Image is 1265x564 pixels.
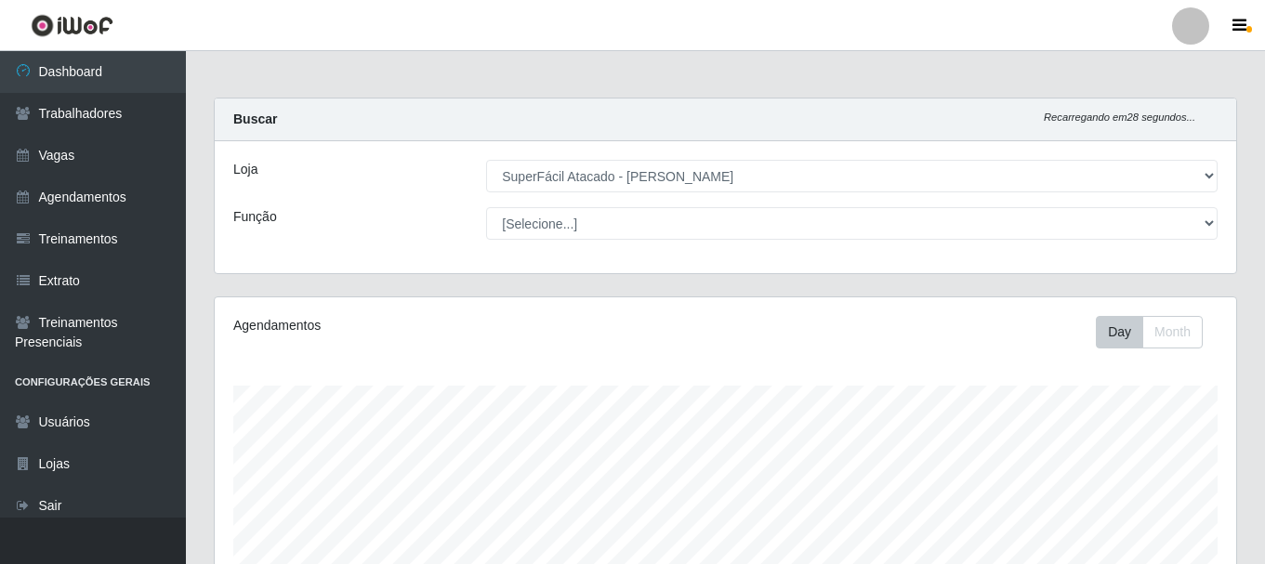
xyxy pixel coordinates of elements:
[233,111,277,126] strong: Buscar
[1096,316,1218,348] div: Toolbar with button groups
[233,160,257,179] label: Loja
[31,14,113,37] img: CoreUI Logo
[1096,316,1203,348] div: First group
[233,207,277,227] label: Função
[233,316,627,335] div: Agendamentos
[1142,316,1203,348] button: Month
[1096,316,1143,348] button: Day
[1044,111,1195,123] i: Recarregando em 28 segundos...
